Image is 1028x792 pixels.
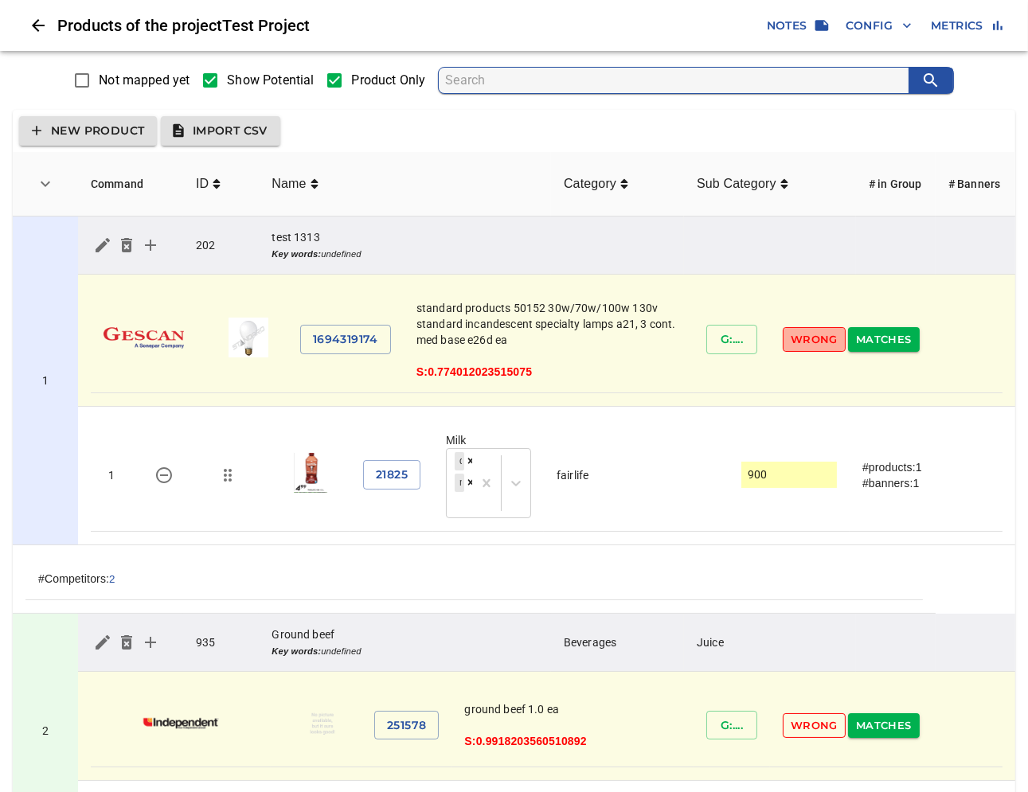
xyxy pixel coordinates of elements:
input: actual size [748,463,831,487]
button: Metrics [924,11,1009,41]
button: Config [839,11,918,41]
th: # Banners [936,152,1015,217]
div: #Competitors: [38,571,910,587]
input: search [445,68,909,93]
div: Remove dairy [462,452,479,470]
button: 21825 - Milk [145,456,183,494]
span: Name [272,174,310,193]
span: S: 0.774012023515075 [416,365,532,378]
i: undefined [272,249,361,259]
i: undefined [272,646,361,656]
span: G: .... [719,716,745,735]
div: #products: 1 [862,459,990,475]
button: Import CSV [161,116,280,146]
span: Sub Category [697,174,788,193]
button: 21825 [363,460,420,490]
button: G:.... [706,711,757,740]
button: search [909,68,953,93]
span: Matches [856,716,912,735]
td: test 1313 [259,217,551,275]
span: Metrics [931,16,1003,36]
span: 251578 [387,716,426,735]
span: Show Potential [227,71,314,90]
b: Key words: [272,249,321,259]
td: 935 [183,614,259,672]
td: 202 - test 1313 [13,217,78,545]
button: Matches [848,713,920,738]
span: Notes [767,16,827,36]
button: 251578 [374,711,439,740]
span: Config [846,16,912,36]
span: Sub Category [697,174,780,193]
span: Wrong [791,716,838,735]
button: Wrong [783,713,846,738]
button: Notes [760,11,833,41]
span: Name [272,174,318,193]
span: Wrong [791,330,838,349]
td: Juice [684,614,856,672]
span: Category [564,174,620,193]
b: Key words: [272,646,321,656]
img: independent-grocer.png [139,712,223,735]
th: # in Group [856,152,936,217]
span: Category [564,174,628,193]
span: Import CSV [174,121,268,141]
button: 2 [109,573,115,585]
td: 202 [183,217,259,275]
th: Command [78,152,183,217]
span: 1694319174 [313,330,378,349]
span: New Product [32,121,144,141]
span: G: .... [719,330,745,349]
button: Matches [848,327,920,352]
td: 1 [91,419,132,532]
span: ID [196,174,221,193]
div: Remove milk [462,474,479,492]
td: ground beef 1.0 ea [451,685,694,767]
button: New Product [19,116,157,146]
div: #banners: 1 [862,475,990,491]
td: Beverages [551,614,684,672]
div: Milk [446,432,531,448]
span: S: 0.9918203560510892 [464,735,586,747]
img: gescan.png [104,326,184,349]
td: fairlife [544,419,729,532]
span: Matches [856,330,912,349]
span: Not mapped yet [99,71,190,90]
span: Product Only [351,71,425,90]
h6: Products of the project Test Project [57,13,760,38]
button: Close [19,6,57,45]
img: milk [291,453,331,493]
td: Ground beef [259,614,551,672]
div: dairy [455,452,462,470]
button: G:.... [706,325,757,354]
div: milk [455,474,462,492]
span: 21825 [376,465,408,485]
button: Move/change group for 21825 [209,456,247,494]
td: standard products 50152 30w/70w/100w 130v standard incandescent specialty lamps a21, 3 cont. med ... [404,287,694,393]
button: Wrong [783,327,846,352]
img: standard products 50152 30w/70w/100w 130v standard incandescent specialty lamps a21, 3 cont. med ... [229,318,268,357]
span: ID [196,174,213,193]
img: ground beef 1.0 ea [303,704,342,743]
button: 1694319174 [300,325,391,354]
